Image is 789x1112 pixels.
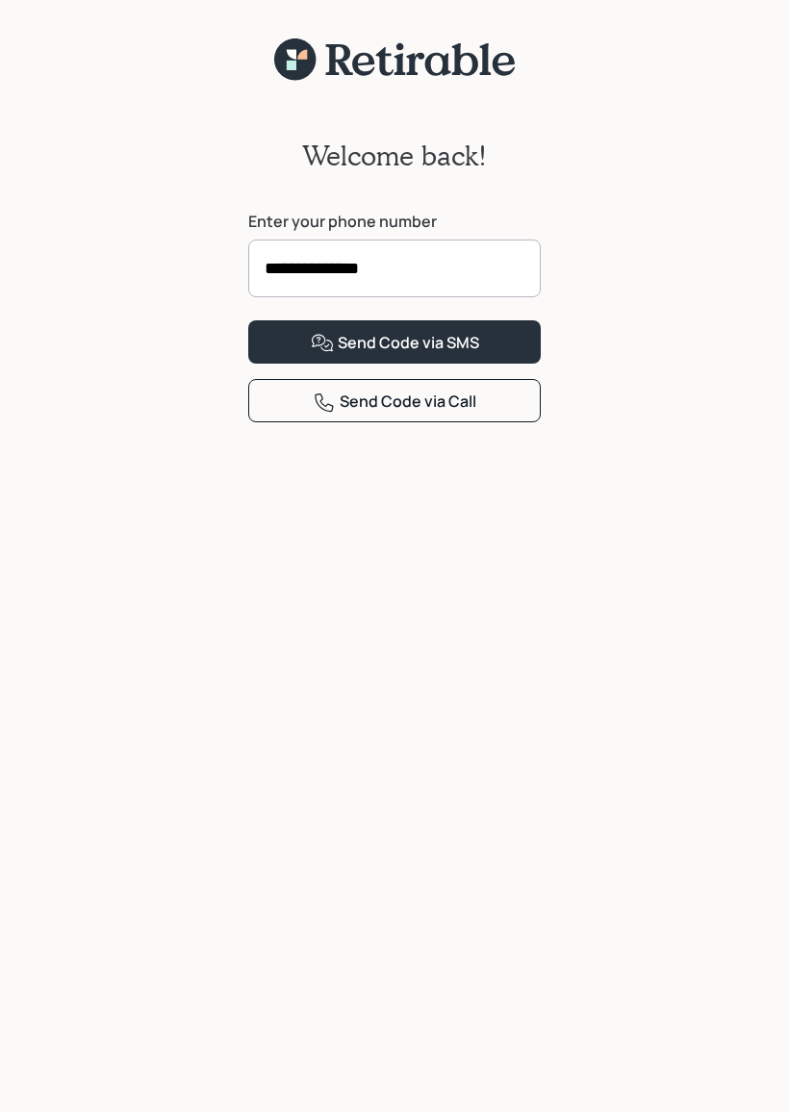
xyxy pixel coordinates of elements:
[248,379,541,422] button: Send Code via Call
[313,391,476,414] div: Send Code via Call
[248,320,541,364] button: Send Code via SMS
[302,139,487,172] h2: Welcome back!
[248,211,541,232] label: Enter your phone number
[311,332,479,355] div: Send Code via SMS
